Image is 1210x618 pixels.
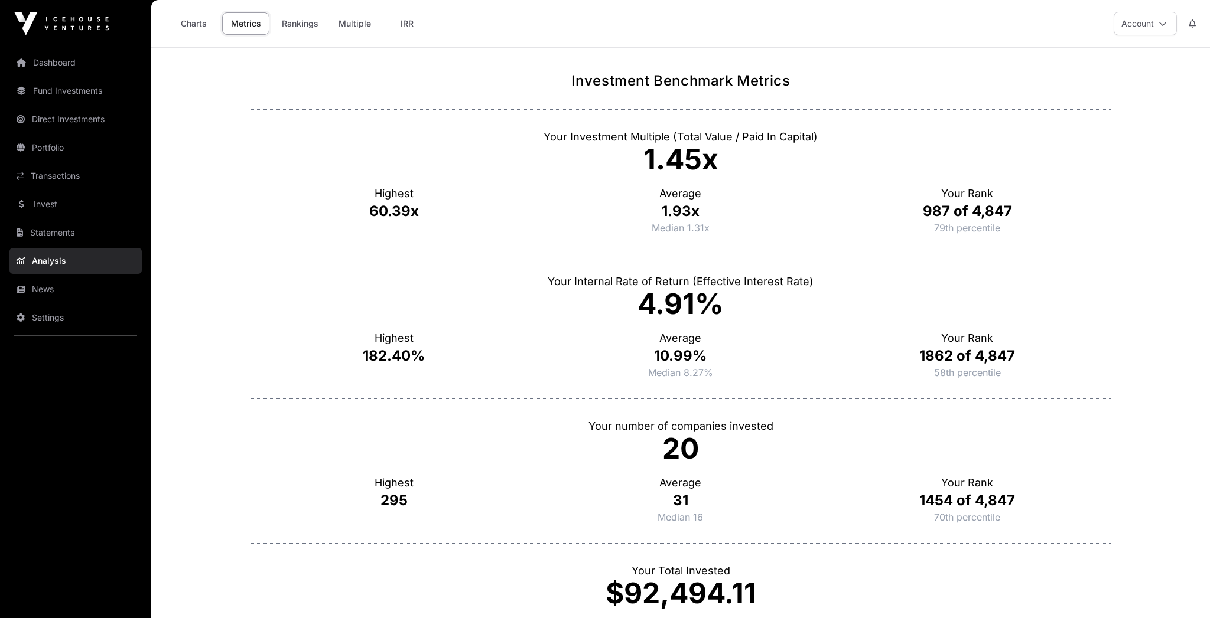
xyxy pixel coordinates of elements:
[824,202,1111,221] p: 987 of 4,847
[9,276,142,302] a: News
[251,563,1111,579] p: Your Total Invested
[9,78,142,104] a: Fund Investments
[251,129,1111,145] p: Your Investment Multiple (Total Value / Paid In Capital)
[251,185,537,202] p: Highest
[9,135,142,161] a: Portfolio
[9,163,142,189] a: Transactions
[9,220,142,246] a: Statements
[537,346,824,365] p: 10.99%
[824,185,1111,202] p: Your Rank
[537,330,824,346] p: Average
[251,202,537,221] p: 60.39x
[251,330,537,346] p: Highest
[251,579,1111,607] p: $92,494.11
[1114,12,1177,35] button: Account
[251,290,1111,318] p: 4.91%
[824,491,1111,510] p: 1454 of 4,847
[14,12,109,35] img: Icehouse Ventures Logo
[170,12,217,35] a: Charts
[537,491,824,510] p: 31
[274,12,326,35] a: Rankings
[824,346,1111,365] p: 1862 of 4,847
[934,365,1001,380] p: Percentage of investors below this ranking.
[537,365,824,380] p: Median 8.27%
[1151,561,1210,618] iframe: Chat Widget
[222,12,269,35] a: Metrics
[251,145,1111,174] p: 1.45x
[251,273,1111,290] p: Your Internal Rate of Return (Effective Interest Rate)
[9,50,142,76] a: Dashboard
[251,491,537,510] p: 295
[251,346,537,365] p: 182.40%
[824,475,1111,491] p: Your Rank
[9,191,142,217] a: Invest
[251,71,1111,90] h1: Investment Benchmark Metrics
[251,475,537,491] p: Highest
[537,185,824,202] p: Average
[9,305,142,331] a: Settings
[537,202,824,221] p: 1.93x
[9,106,142,132] a: Direct Investments
[9,248,142,274] a: Analysis
[934,221,1000,235] p: Percentage of investors below this ranking.
[537,475,824,491] p: Average
[251,418,1111,434] p: Your number of companies invested
[251,434,1111,463] p: 20
[383,12,431,35] a: IRR
[537,221,824,235] p: Median 1.31x
[934,510,1000,524] p: Percentage of investors below this ranking.
[331,12,379,35] a: Multiple
[537,510,824,524] p: Median 16
[824,330,1111,346] p: Your Rank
